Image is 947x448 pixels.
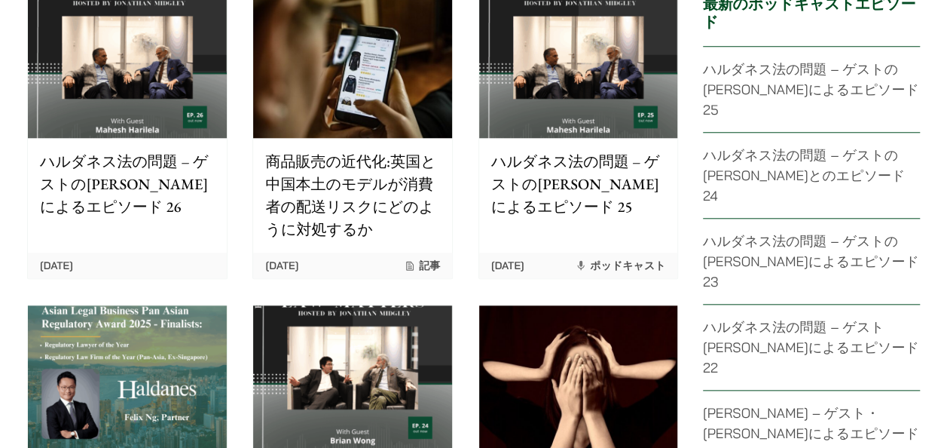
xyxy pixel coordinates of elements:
time: [DATE] [265,259,298,272]
a: ハルダネス法の問題 – ゲストの[PERSON_NAME]によるエピソード 23 [703,232,919,290]
a: ハルダネス法の問題 – ゲストの[PERSON_NAME]とのエピソード 24 [703,146,905,204]
font: 記事 [419,259,440,272]
p: ハルダネス法の問題 – ゲストの[PERSON_NAME]によるエピソード 26 [40,150,215,218]
p: 商品販売の近代化:英国と中国本土のモデルが消費者の配送リスクにどのように対処するか [265,150,440,241]
time: [DATE] [40,259,73,272]
font: ポッドキャスト [590,259,665,272]
p: ハルダネス法の問題 – ゲストの[PERSON_NAME]によるエピソード 25 [491,150,666,218]
a: ハルダネス法の問題 – ゲスト[PERSON_NAME]によるエピソード 22 [703,318,919,376]
time: [DATE] [491,259,524,272]
a: ハルダネス法の問題 – ゲストの[PERSON_NAME]によるエピソード 25 [703,60,919,118]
